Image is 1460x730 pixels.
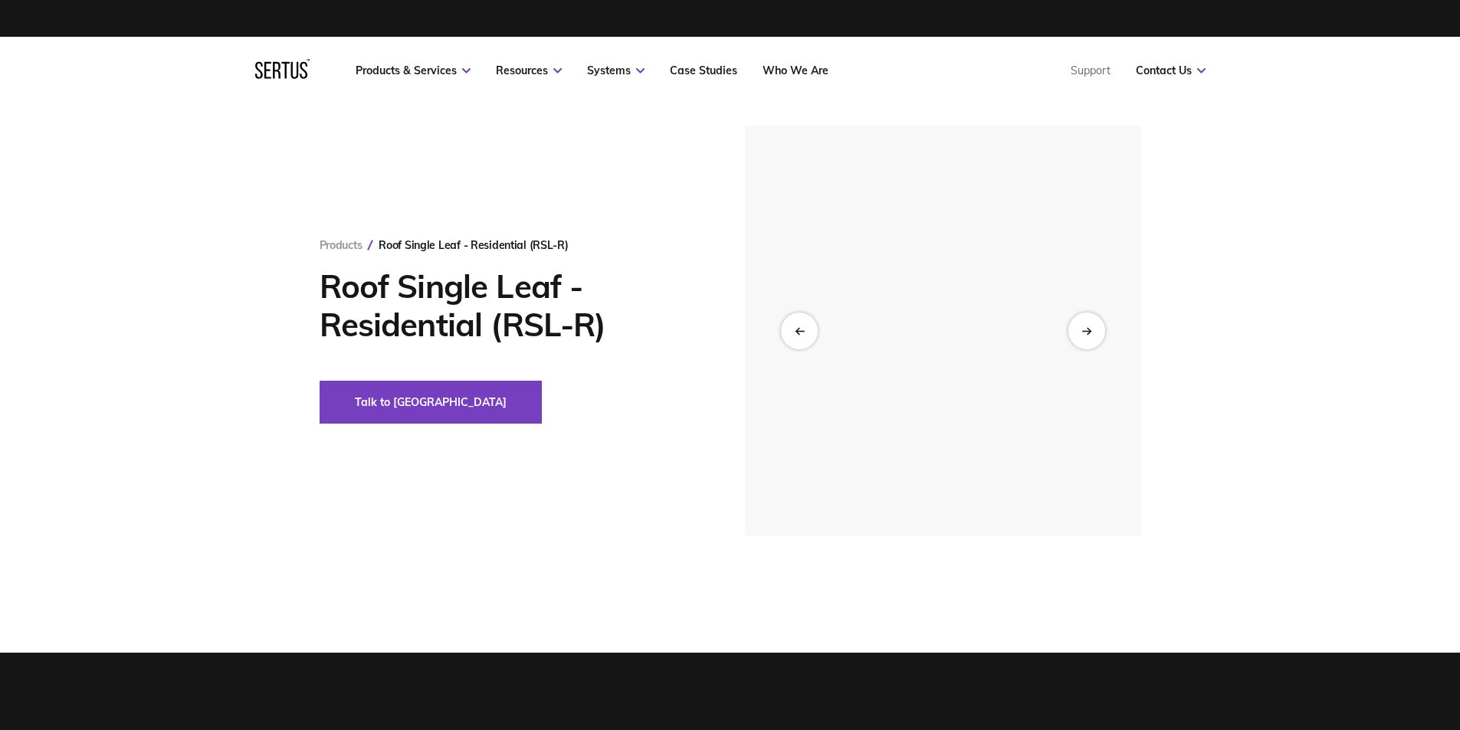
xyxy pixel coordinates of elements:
a: Who We Are [763,64,828,77]
button: Talk to [GEOGRAPHIC_DATA] [320,381,542,424]
a: Support [1071,64,1111,77]
a: Case Studies [670,64,737,77]
a: Resources [496,64,562,77]
a: Contact Us [1136,64,1206,77]
a: Products & Services [356,64,471,77]
a: Systems [587,64,645,77]
h1: Roof Single Leaf - Residential (RSL-R) [320,267,699,344]
a: Products [320,238,363,252]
